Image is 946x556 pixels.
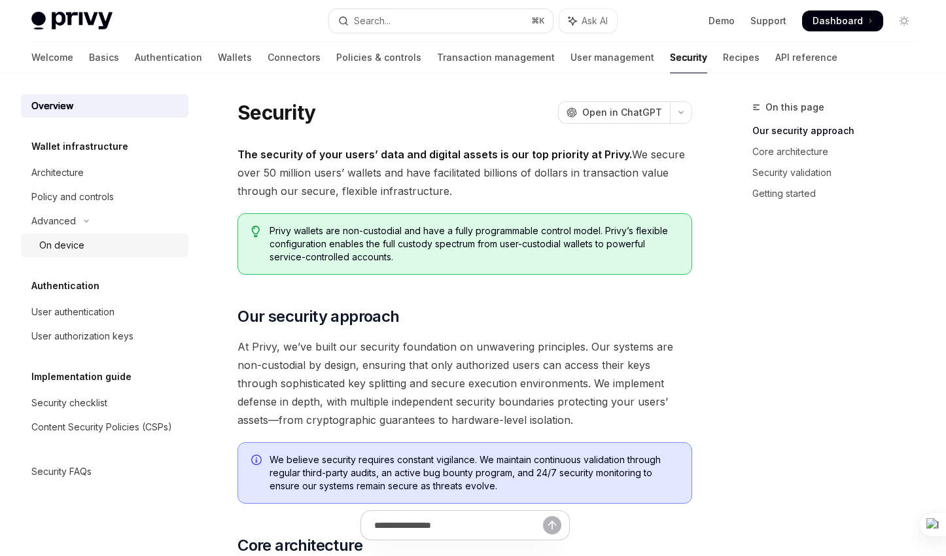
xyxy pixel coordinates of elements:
[21,161,188,184] a: Architecture
[21,415,188,439] a: Content Security Policies (CSPs)
[582,14,608,27] span: Ask AI
[31,328,133,344] div: User authorization keys
[775,42,837,73] a: API reference
[31,395,107,411] div: Security checklist
[135,42,202,73] a: Authentication
[329,9,552,33] button: Open search
[237,306,399,327] span: Our security approach
[813,14,863,27] span: Dashboard
[752,162,925,183] a: Security validation
[752,183,925,204] a: Getting started
[31,419,172,435] div: Content Security Policies (CSPs)
[251,455,264,468] svg: Info
[437,42,555,73] a: Transaction management
[21,324,188,348] a: User authorization keys
[237,145,692,200] span: We secure over 50 million users’ wallets and have facilitated billions of dollars in transaction ...
[218,42,252,73] a: Wallets
[21,234,188,257] a: On device
[21,185,188,209] a: Policy and controls
[31,304,114,320] div: User authentication
[894,10,915,31] button: Toggle dark mode
[709,14,735,27] a: Demo
[31,139,128,154] h5: Wallet infrastructure
[268,42,321,73] a: Connectors
[374,511,543,540] input: Ask a question...
[558,101,670,124] button: Open in ChatGPT
[31,464,92,479] div: Security FAQs
[31,189,114,205] div: Policy and controls
[21,300,188,324] a: User authentication
[723,42,760,73] a: Recipes
[570,42,654,73] a: User management
[531,16,545,26] span: ⌘ K
[750,14,786,27] a: Support
[802,10,883,31] a: Dashboard
[670,42,707,73] a: Security
[336,42,421,73] a: Policies & controls
[582,106,662,119] span: Open in ChatGPT
[251,226,260,237] svg: Tip
[543,516,561,534] button: Send message
[559,9,617,33] button: Toggle assistant panel
[21,460,188,483] a: Security FAQs
[270,224,678,264] span: Privy wallets are non-custodial and have a fully programmable control model. Privy’s flexible con...
[270,453,678,493] span: We believe security requires constant vigilance. We maintain continuous validation through regula...
[39,237,84,253] div: On device
[31,165,84,181] div: Architecture
[21,391,188,415] a: Security checklist
[752,141,925,162] a: Core architecture
[31,278,99,294] h5: Authentication
[237,148,632,161] strong: The security of your users’ data and digital assets is our top priority at Privy.
[237,101,315,124] h1: Security
[31,12,113,30] img: light logo
[31,98,73,114] div: Overview
[21,94,188,118] a: Overview
[354,13,391,29] div: Search...
[765,99,824,115] span: On this page
[21,209,188,233] button: Toggle Advanced section
[89,42,119,73] a: Basics
[31,213,76,229] div: Advanced
[31,42,73,73] a: Welcome
[237,338,692,429] span: At Privy, we’ve built our security foundation on unwavering principles. Our systems are non-custo...
[31,369,131,385] h5: Implementation guide
[752,120,925,141] a: Our security approach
